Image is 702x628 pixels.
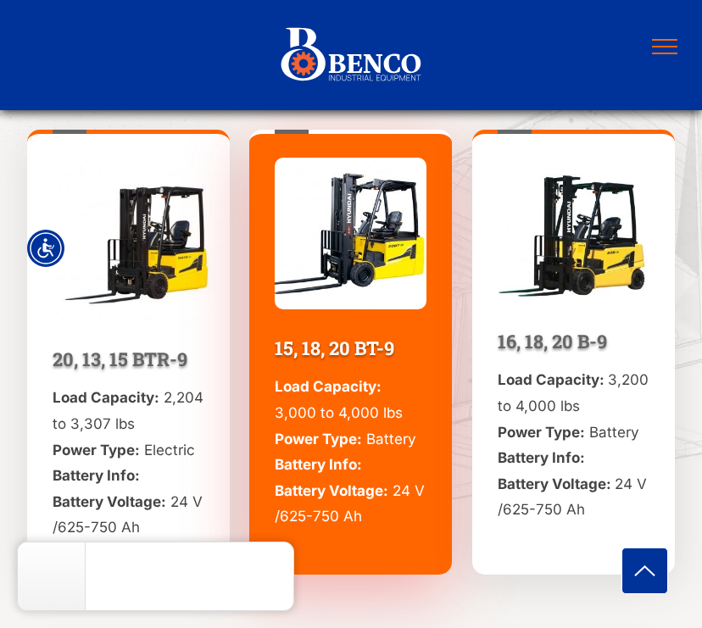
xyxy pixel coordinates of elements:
[366,431,416,447] span: Battery
[279,21,423,90] img: Benco+Industrial_Horizontal+Logo_Reverse.svg
[498,371,649,414] span: 3,200 to 4,000 lbs
[275,456,362,473] span: Battery Info:
[498,475,611,492] span: Battery Voltage:
[275,431,362,447] span: Power Type:
[53,389,159,406] span: Load Capacity:
[53,347,187,371] span: 20, 13, 15 BTR-9
[498,424,585,441] span: Power Type:
[53,389,203,432] span: 2,204 to 3,307 lbs
[498,158,649,309] img: bencoindustrial
[53,158,222,327] img: bencoindustrial
[53,467,140,484] span: Battery Info:
[275,404,403,421] span: 3,000 to 4,000 lbs
[144,442,195,458] span: Electric
[589,424,639,441] span: Battery
[53,442,140,458] span: Power Type:
[275,378,382,395] span: Load Capacity:
[498,371,604,388] span: Load Capacity:
[27,230,64,267] div: Accessibility Menu
[275,336,394,360] span: 15, 18, 20 BT-9
[275,482,388,499] span: Battery Voltage:
[498,449,585,466] span: Battery Info:
[53,493,166,510] span: Battery Voltage:
[275,158,426,309] img: bencoindustrial
[643,25,687,69] button: menu
[498,329,607,353] span: 16, 18, 20 B-9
